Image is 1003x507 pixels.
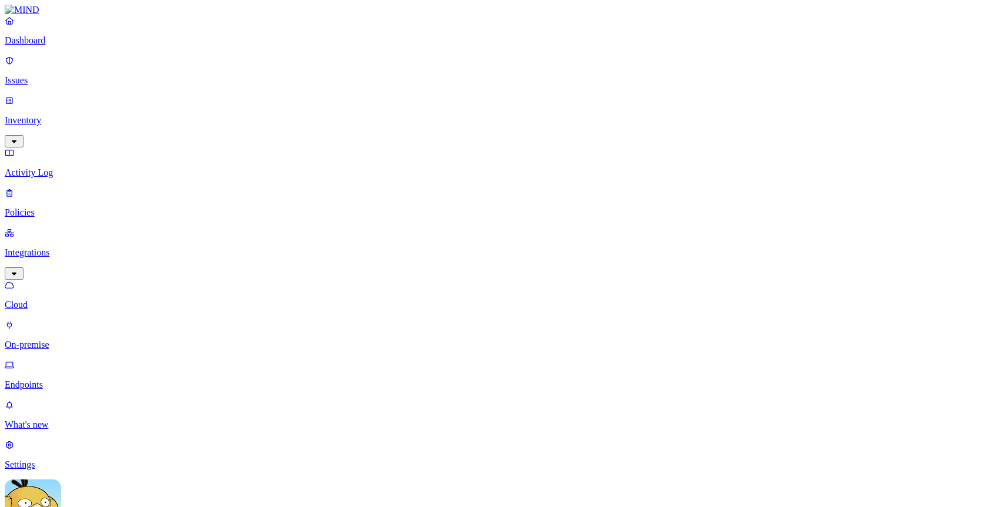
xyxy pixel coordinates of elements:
p: Cloud [5,300,998,310]
a: On-premise [5,320,998,350]
a: Inventory [5,95,998,146]
a: What's new [5,399,998,430]
p: Dashboard [5,35,998,46]
a: Integrations [5,227,998,278]
img: MIND [5,5,39,15]
a: Cloud [5,280,998,310]
p: Integrations [5,247,998,258]
p: Activity Log [5,167,998,178]
p: What's new [5,419,998,430]
a: Dashboard [5,15,998,46]
a: Policies [5,187,998,218]
p: Endpoints [5,380,998,390]
p: Issues [5,75,998,86]
a: Activity Log [5,147,998,178]
p: Inventory [5,115,998,126]
p: Policies [5,207,998,218]
p: On-premise [5,340,998,350]
p: Settings [5,459,998,470]
a: Issues [5,55,998,86]
a: Endpoints [5,360,998,390]
a: Settings [5,439,998,470]
a: MIND [5,5,998,15]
